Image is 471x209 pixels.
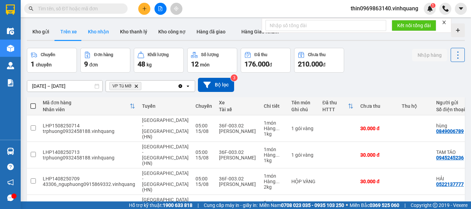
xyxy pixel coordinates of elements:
[264,179,284,184] div: Hàng thông thường
[174,6,179,11] span: aim
[264,152,284,158] div: Hàng thông thường
[178,83,183,89] svg: Clear all
[27,81,102,92] input: Select a date range.
[55,23,82,40] button: Trên xe
[370,202,399,208] strong: 0369 525 060
[219,149,257,155] div: 36F-003.02
[350,201,399,209] span: Miền Bắc
[43,155,135,160] div: trphuong0932458188.vinhquang
[323,62,325,67] span: đ
[94,52,113,57] div: Đơn hàng
[154,3,167,15] button: file-add
[7,179,14,186] span: notification
[436,181,464,187] div: 0522137777
[134,84,138,88] svg: Delete
[392,20,436,31] button: Kết nối tổng đài
[36,62,52,67] span: chuyến
[41,52,55,57] div: Chuyến
[219,155,257,160] div: [PERSON_NAME]
[269,62,272,67] span: đ
[412,49,447,61] button: Nhập hàng
[114,23,153,40] button: Kho thanh lý
[43,107,130,112] div: Nhân viên
[82,23,114,40] button: Kho nhận
[264,147,284,152] div: 1 món
[402,103,429,109] div: Thu hộ
[200,62,210,67] span: món
[7,45,14,52] img: warehouse-icon
[138,60,145,68] span: 48
[43,100,130,105] div: Mã đơn hàng
[170,3,182,15] button: aim
[433,203,438,208] span: copyright
[281,202,344,208] strong: 0708 023 035 - 0935 103 250
[27,23,55,40] button: Kho gửi
[291,126,315,131] div: 1 gói vàng
[134,48,184,73] button: Khối lượng48kg
[264,120,284,126] div: 1 món
[29,6,33,11] span: search
[275,126,280,131] span: ...
[219,107,257,112] div: Tài xế
[80,48,130,73] button: Đơn hàng9đơn
[39,97,139,115] th: Toggle SortBy
[322,107,348,112] div: HTTT
[191,60,199,68] span: 12
[196,128,212,134] div: 15/08
[451,23,465,37] div: Tạo kho hàng mới
[319,97,357,115] th: Toggle SortBy
[442,6,449,12] img: phone-icon
[196,176,212,181] div: 05:00
[265,20,386,31] input: Nhập số tổng đài
[219,181,257,187] div: [PERSON_NAME]
[275,179,280,184] span: ...
[294,48,344,73] button: Chưa thu210.000đ
[201,52,219,57] div: Số lượng
[231,74,238,81] sup: 3
[254,52,267,57] div: Đã thu
[43,176,135,181] div: LHP1408250709
[291,179,315,184] div: HỘP VÀNG
[158,6,163,11] span: file-add
[346,204,348,207] span: ⚪️
[129,201,192,209] span: Hỗ trợ kỹ thuật:
[244,60,269,68] span: 176.000
[455,3,467,15] button: caret-down
[84,60,88,68] span: 9
[436,128,464,134] div: 0849006789
[89,62,98,67] span: đơn
[112,83,131,89] span: VP Tú Mỡ
[196,103,212,109] div: Chuyến
[138,3,150,15] button: plus
[196,149,212,155] div: 05:00
[142,170,189,192] span: [GEOGRAPHIC_DATA] - [GEOGRAPHIC_DATA] (HN)
[291,152,315,158] div: 1 gói vàng
[147,62,152,67] span: kg
[291,100,315,105] div: Tên món
[142,117,189,139] span: [GEOGRAPHIC_DATA] - [GEOGRAPHIC_DATA] (HN)
[264,126,284,131] div: Hàng thông thường
[397,22,431,29] span: Kết nối tổng đài
[241,48,291,73] button: Đã thu176.000đ
[185,83,191,89] svg: open
[198,201,199,209] span: |
[264,103,284,109] div: Chi tiết
[196,155,212,160] div: 15/08
[191,23,231,40] button: Hàng đã giao
[7,148,14,155] img: warehouse-icon
[7,28,14,35] img: warehouse-icon
[436,155,464,160] div: 0945245236
[43,181,135,187] div: 43306_nguphuong0915869332.vinhquang
[198,78,234,92] button: Bộ lọc
[264,131,284,137] div: 1 kg
[442,20,447,25] span: close
[241,29,279,34] span: Hàng Giao Nhầm
[43,123,135,128] div: LHP1508250714
[219,128,257,134] div: [PERSON_NAME]
[31,60,34,68] span: 1
[38,5,119,12] input: Tìm tên, số ĐT hoặc mã đơn
[142,6,147,11] span: plus
[6,4,15,15] img: logo-vxr
[427,6,433,12] img: icon-new-feature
